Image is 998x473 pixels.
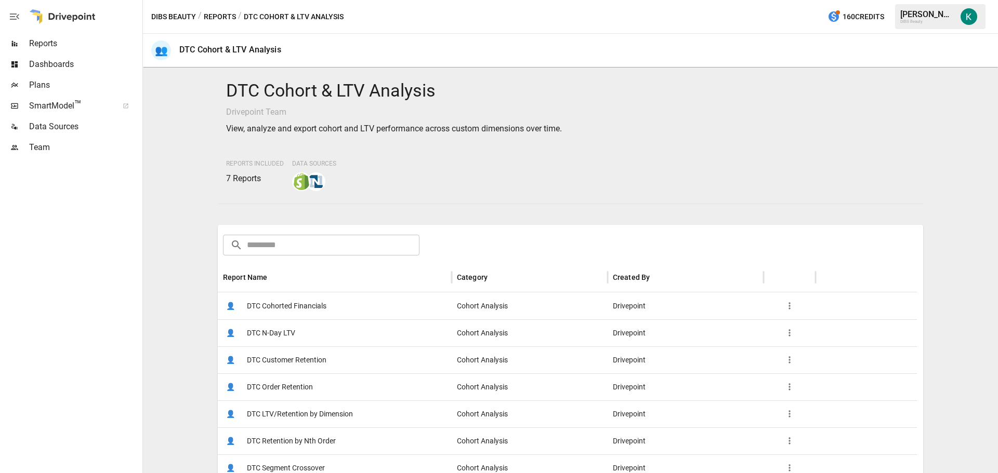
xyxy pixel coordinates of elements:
[29,100,111,112] span: SmartModel
[247,293,326,319] span: DTC Cohorted Financials
[608,319,764,346] div: Drivepoint
[292,160,336,167] span: Data Sources
[608,346,764,373] div: Drivepoint
[226,80,915,102] h4: DTC Cohort & LTV Analysis
[452,319,608,346] div: Cohort Analysis
[151,40,171,60] div: 👥
[223,406,239,422] span: 👤
[608,400,764,427] div: Drivepoint
[247,320,295,346] span: DTC N-Day LTV
[608,373,764,400] div: Drivepoint
[29,58,140,71] span: Dashboards
[900,9,954,19] div: [PERSON_NAME]
[608,427,764,454] div: Drivepoint
[223,273,268,281] div: Report Name
[269,270,283,285] button: Sort
[308,173,324,190] img: netsuite
[489,270,503,285] button: Sort
[247,401,353,427] span: DTC LTV/Retention by Dimension
[223,298,239,314] span: 👤
[293,173,310,190] img: shopify
[223,325,239,341] span: 👤
[452,373,608,400] div: Cohort Analysis
[651,270,665,285] button: Sort
[204,10,236,23] button: Reports
[179,45,281,55] div: DTC Cohort & LTV Analysis
[247,374,313,400] span: DTC Order Retention
[452,427,608,454] div: Cohort Analysis
[843,10,884,23] span: 160 Credits
[226,106,915,118] p: Drivepoint Team
[226,172,284,185] p: 7 Reports
[29,120,140,133] span: Data Sources
[223,379,239,395] span: 👤
[223,433,239,449] span: 👤
[452,346,608,373] div: Cohort Analysis
[226,160,284,167] span: Reports Included
[452,292,608,319] div: Cohort Analysis
[452,400,608,427] div: Cohort Analysis
[823,7,888,26] button: 160Credits
[29,37,140,50] span: Reports
[613,273,650,281] div: Created By
[223,352,239,368] span: 👤
[74,98,82,111] span: ™
[961,8,977,25] img: Katherine Rose
[151,10,196,23] button: DIBS Beauty
[457,273,488,281] div: Category
[247,347,326,373] span: DTC Customer Retention
[29,141,140,154] span: Team
[29,79,140,91] span: Plans
[608,292,764,319] div: Drivepoint
[900,19,954,24] div: DIBS Beauty
[238,10,242,23] div: /
[198,10,202,23] div: /
[954,2,983,31] button: Katherine Rose
[247,428,336,454] span: DTC Retention by Nth Order
[226,123,915,135] p: View, analyze and export cohort and LTV performance across custom dimensions over time.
